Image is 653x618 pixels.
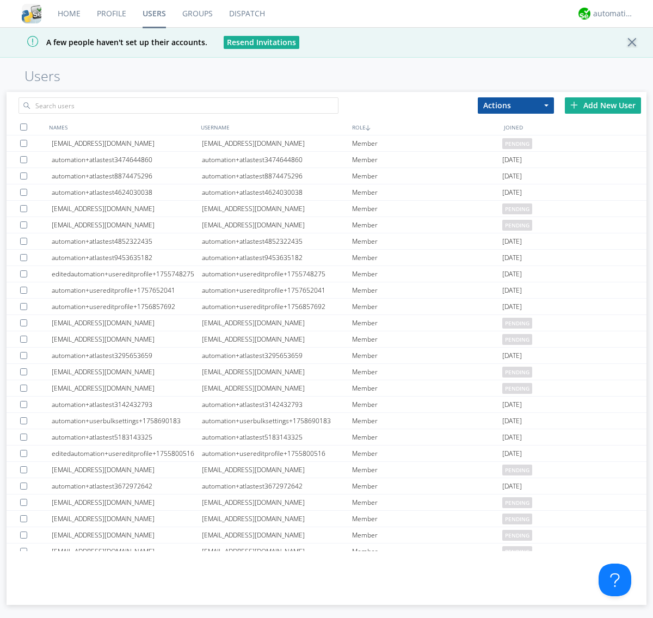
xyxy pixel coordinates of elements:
div: Member [352,364,502,380]
div: automation+usereditprofile+1756857692 [202,299,352,314]
a: [EMAIL_ADDRESS][DOMAIN_NAME][EMAIL_ADDRESS][DOMAIN_NAME]Memberpending [7,135,646,152]
div: [EMAIL_ADDRESS][DOMAIN_NAME] [202,495,352,510]
a: [EMAIL_ADDRESS][DOMAIN_NAME][EMAIL_ADDRESS][DOMAIN_NAME]Memberpending [7,511,646,527]
div: [EMAIL_ADDRESS][DOMAIN_NAME] [202,462,352,478]
span: pending [502,220,532,231]
div: Member [352,429,502,445]
div: [EMAIL_ADDRESS][DOMAIN_NAME] [52,380,202,396]
span: pending [502,546,532,557]
a: automation+usereditprofile+1756857692automation+usereditprofile+1756857692Member[DATE] [7,299,646,315]
span: [DATE] [502,429,522,446]
div: JOINED [501,119,653,135]
div: automation+atlastest4852322435 [202,233,352,249]
span: [DATE] [502,478,522,495]
div: automation+atlas [593,8,634,19]
div: automation+atlastest8874475296 [52,168,202,184]
div: automation+userbulksettings+1758690183 [52,413,202,429]
a: [EMAIL_ADDRESS][DOMAIN_NAME][EMAIL_ADDRESS][DOMAIN_NAME]Memberpending [7,315,646,331]
div: [EMAIL_ADDRESS][DOMAIN_NAME] [202,315,352,331]
a: automation+atlastest5183143325automation+atlastest5183143325Member[DATE] [7,429,646,446]
div: [EMAIL_ADDRESS][DOMAIN_NAME] [202,380,352,396]
span: pending [502,497,532,508]
span: [DATE] [502,266,522,282]
span: [DATE] [502,299,522,315]
div: Member [352,397,502,412]
a: automation+userbulksettings+1758690183automation+userbulksettings+1758690183Member[DATE] [7,413,646,429]
a: automation+usereditprofile+1757652041automation+usereditprofile+1757652041Member[DATE] [7,282,646,299]
div: [EMAIL_ADDRESS][DOMAIN_NAME] [202,511,352,527]
div: Member [352,462,502,478]
a: automation+atlastest3142432793automation+atlastest3142432793Member[DATE] [7,397,646,413]
span: [DATE] [502,168,522,184]
span: [DATE] [502,250,522,266]
a: automation+atlastest9453635182automation+atlastest9453635182Member[DATE] [7,250,646,266]
div: Member [352,152,502,168]
div: automation+atlastest3672972642 [202,478,352,494]
span: pending [502,530,532,541]
div: ROLE [349,119,501,135]
a: automation+atlastest4624030038automation+atlastest4624030038Member[DATE] [7,184,646,201]
div: [EMAIL_ADDRESS][DOMAIN_NAME] [202,364,352,380]
a: automation+atlastest3672972642automation+atlastest3672972642Member[DATE] [7,478,646,495]
span: pending [502,465,532,475]
span: [DATE] [502,282,522,299]
span: A few people haven't set up their accounts. [8,37,207,47]
span: [DATE] [502,446,522,462]
span: pending [502,138,532,149]
div: Member [352,266,502,282]
div: [EMAIL_ADDRESS][DOMAIN_NAME] [52,462,202,478]
div: Member [352,478,502,494]
a: editedautomation+usereditprofile+1755800516automation+usereditprofile+1755800516Member[DATE] [7,446,646,462]
div: Member [352,380,502,396]
a: [EMAIL_ADDRESS][DOMAIN_NAME][EMAIL_ADDRESS][DOMAIN_NAME]Memberpending [7,364,646,380]
div: Member [352,135,502,151]
div: automation+atlastest3295653659 [52,348,202,363]
div: Member [352,348,502,363]
span: pending [502,334,532,345]
div: automation+atlastest3672972642 [52,478,202,494]
div: Member [352,282,502,298]
span: [DATE] [502,413,522,429]
img: cddb5a64eb264b2086981ab96f4c1ba7 [22,4,41,23]
div: [EMAIL_ADDRESS][DOMAIN_NAME] [52,543,202,559]
div: automation+atlastest5183143325 [202,429,352,445]
span: [DATE] [502,397,522,413]
div: Member [352,495,502,510]
div: Member [352,184,502,200]
div: editedautomation+usereditprofile+1755800516 [52,446,202,461]
a: [EMAIL_ADDRESS][DOMAIN_NAME][EMAIL_ADDRESS][DOMAIN_NAME]Memberpending [7,217,646,233]
div: [EMAIL_ADDRESS][DOMAIN_NAME] [52,511,202,527]
div: automation+atlastest3295653659 [202,348,352,363]
button: Resend Invitations [224,36,299,49]
div: automation+usereditprofile+1757652041 [202,282,352,298]
div: [EMAIL_ADDRESS][DOMAIN_NAME] [202,331,352,347]
div: automation+usereditprofile+1755748275 [202,266,352,282]
div: Member [352,446,502,461]
div: [EMAIL_ADDRESS][DOMAIN_NAME] [52,331,202,347]
div: Member [352,217,502,233]
div: editedautomation+usereditprofile+1755748275 [52,266,202,282]
button: Actions [478,97,554,114]
div: Add New User [565,97,641,114]
div: [EMAIL_ADDRESS][DOMAIN_NAME] [202,543,352,559]
div: [EMAIL_ADDRESS][DOMAIN_NAME] [202,527,352,543]
div: [EMAIL_ADDRESS][DOMAIN_NAME] [52,364,202,380]
div: Member [352,233,502,249]
div: Member [352,511,502,527]
div: automation+atlastest3474644860 [52,152,202,168]
img: plus.svg [570,101,578,109]
div: automation+atlastest9453635182 [52,250,202,265]
div: [EMAIL_ADDRESS][DOMAIN_NAME] [52,495,202,510]
a: automation+atlastest3295653659automation+atlastest3295653659Member[DATE] [7,348,646,364]
div: [EMAIL_ADDRESS][DOMAIN_NAME] [52,135,202,151]
div: [EMAIL_ADDRESS][DOMAIN_NAME] [52,217,202,233]
img: d2d01cd9b4174d08988066c6d424eccd [578,8,590,20]
div: [EMAIL_ADDRESS][DOMAIN_NAME] [202,135,352,151]
div: automation+atlastest4624030038 [52,184,202,200]
div: Member [352,527,502,543]
div: Member [352,201,502,217]
div: [EMAIL_ADDRESS][DOMAIN_NAME] [52,201,202,217]
a: [EMAIL_ADDRESS][DOMAIN_NAME][EMAIL_ADDRESS][DOMAIN_NAME]Memberpending [7,331,646,348]
div: Member [352,543,502,559]
a: [EMAIL_ADDRESS][DOMAIN_NAME][EMAIL_ADDRESS][DOMAIN_NAME]Memberpending [7,380,646,397]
